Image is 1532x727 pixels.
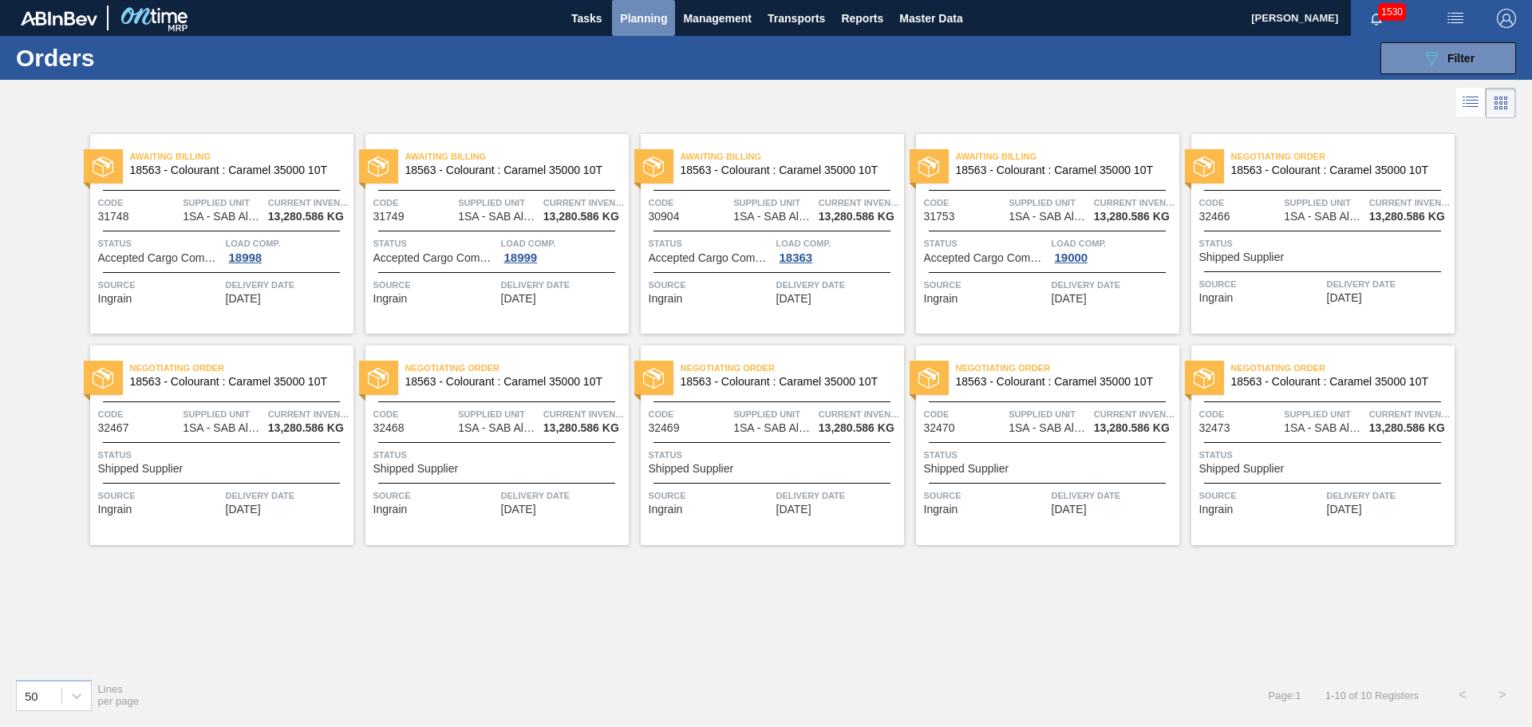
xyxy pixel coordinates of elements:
[924,235,1048,251] span: Status
[93,368,113,389] img: status
[98,252,222,264] span: Accepted Cargo Composition
[918,156,939,177] img: status
[649,447,900,463] span: Status
[1199,422,1230,434] span: 32473
[543,406,625,422] span: Current inventory
[98,235,222,251] span: Status
[1179,134,1455,334] a: statusNegotiating Order18563 - Colourant : Caramel 35000 10TCode32466Supplied Unit1SA - SAB Alrod...
[918,368,939,389] img: status
[226,277,349,293] span: Delivery Date
[649,293,683,305] span: Ingrain
[1199,251,1285,263] span: Shipped Supplier
[1199,504,1234,516] span: Ingrain
[1009,211,1088,223] span: 1SA - SAB Alrode Brewery
[373,293,408,305] span: Ingrain
[458,406,539,422] span: Supplied Unit
[924,406,1005,422] span: Code
[501,251,541,264] div: 18999
[183,422,263,434] span: 1SA - SAB Alrode Brewery
[405,148,629,164] span: Awaiting Billing
[924,293,958,305] span: Ingrain
[819,422,894,434] span: 13,280.586 KG
[353,346,629,545] a: statusNegotiating Order18563 - Colourant : Caramel 35000 10TCode32468Supplied Unit1SA - SAB Alrod...
[1231,148,1455,164] span: Negotiating Order
[1327,488,1451,504] span: Delivery Date
[1284,195,1365,211] span: Supplied Unit
[405,376,616,388] span: 18563 - Colourant : Caramel 35000 10T
[1325,689,1419,701] span: 1 - 10 of 10 Registers
[768,9,825,28] span: Transports
[819,406,900,422] span: Current inventory
[226,235,349,251] span: Load Comp.
[373,211,405,223] span: 31749
[98,406,180,422] span: Code
[1327,292,1362,304] span: 10/27/2025
[98,195,180,211] span: Code
[268,211,344,223] span: 13,280.586 KG
[501,235,625,264] a: Load Comp.18999
[681,376,891,388] span: 18563 - Colourant : Caramel 35000 10T
[1199,292,1234,304] span: Ingrain
[1052,488,1175,504] span: Delivery Date
[841,9,883,28] span: Reports
[569,9,604,28] span: Tasks
[1199,195,1281,211] span: Code
[268,422,344,434] span: 13,280.586 KG
[924,447,1175,463] span: Status
[1231,376,1442,388] span: 18563 - Colourant : Caramel 35000 10T
[1179,346,1455,545] a: statusNegotiating Order18563 - Colourant : Caramel 35000 10TCode32473Supplied Unit1SA - SAB Alrod...
[1052,277,1175,293] span: Delivery Date
[629,346,904,545] a: statusNegotiating Order18563 - Colourant : Caramel 35000 10TCode32469Supplied Unit1SA - SAB Alrod...
[904,346,1179,545] a: statusNegotiating Order18563 - Colourant : Caramel 35000 10TCode32470Supplied Unit1SA - SAB Alrod...
[1369,406,1451,422] span: Current inventory
[1052,251,1092,264] div: 19000
[649,235,772,251] span: Status
[1486,88,1516,118] div: Card Vision
[776,293,811,305] span: 10/11/2025
[733,195,815,211] span: Supplied Unit
[98,504,132,516] span: Ingrain
[649,252,772,264] span: Accepted Cargo Composition
[16,49,255,67] h1: Orders
[1269,689,1301,701] span: Page : 1
[373,277,497,293] span: Source
[681,148,904,164] span: Awaiting Billing
[373,406,455,422] span: Code
[501,277,625,293] span: Delivery Date
[373,422,405,434] span: 32468
[924,277,1048,293] span: Source
[924,252,1048,264] span: Accepted Cargo Composition
[353,134,629,334] a: statusAwaiting Billing18563 - Colourant : Caramel 35000 10TCode31749Supplied Unit1SA - SAB Alrode...
[183,195,264,211] span: Supplied Unit
[1378,3,1406,21] span: 1530
[733,211,813,223] span: 1SA - SAB Alrode Brewery
[1199,488,1323,504] span: Source
[1199,276,1323,292] span: Source
[373,447,625,463] span: Status
[1443,675,1483,715] button: <
[93,156,113,177] img: status
[1094,211,1170,223] span: 13,280.586 KG
[373,235,497,251] span: Status
[776,235,900,264] a: Load Comp.18363
[649,422,680,434] span: 32469
[130,360,353,376] span: Negotiating Order
[373,463,459,475] span: Shipped Supplier
[629,134,904,334] a: statusAwaiting Billing18563 - Colourant : Caramel 35000 10TCode30904Supplied Unit1SA - SAB Alrode...
[78,134,353,334] a: statusAwaiting Billing18563 - Colourant : Caramel 35000 10TCode31748Supplied Unit1SA - SAB Alrode...
[649,211,680,223] span: 30904
[21,11,97,26] img: TNhmsLtSVTkK8tSr43FrP2fwEKptu5GPRR3wAAAABJRU5ErkJggg==
[956,376,1167,388] span: 18563 - Colourant : Caramel 35000 10T
[1284,211,1364,223] span: 1SA - SAB Alrode Brewery
[373,488,497,504] span: Source
[368,368,389,389] img: status
[1094,195,1175,211] span: Current inventory
[1327,504,1362,516] span: 11/21/2025
[1194,368,1214,389] img: status
[649,463,734,475] span: Shipped Supplier
[924,488,1048,504] span: Source
[1369,195,1451,211] span: Current inventory
[1447,52,1475,65] span: Filter
[1369,211,1445,223] span: 13,280.586 KG
[226,488,349,504] span: Delivery Date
